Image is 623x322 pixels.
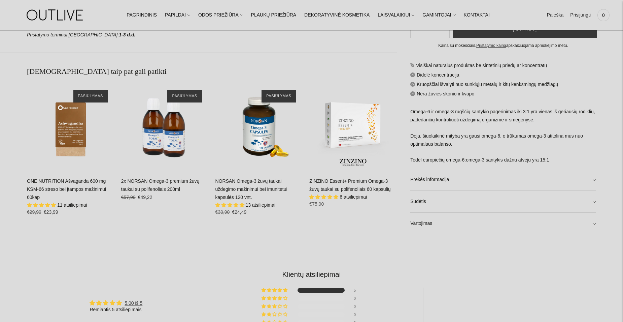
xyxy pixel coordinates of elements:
a: Pristatymo kaina [476,43,506,48]
s: €29,99 [27,209,41,215]
strong: 1-3 d.d. [119,32,135,37]
a: 5.00 iš 5 [125,300,142,306]
div: Visiškai natūralus produktas be sintetinių priedų ar koncentratų Didelė koncentracija Kruopščiai ... [410,56,596,234]
span: 0 [599,10,608,20]
a: ZINZINO Essent+ Premium Omega-3 žuvų taukai su polifenoliais 60 kapsulių [309,178,390,192]
div: Remiantis 5 atsiliepimais [90,306,142,313]
em: Pristatymo terminai [GEOGRAPHIC_DATA]: [27,32,119,37]
span: €49,22 [138,195,152,200]
span: 6 atsiliepimai [340,194,367,200]
a: 2x NORSAN Omega-3 premium žuvų taukai su polifenoliais 200ml [121,178,200,192]
span: 4.92 stars [215,202,246,208]
span: 5.00 stars [27,202,57,208]
a: Vartojimas [410,213,596,234]
a: ONE NUTRITION Ašvaganda 600 mg KSM-66 streso bei įtampos mažinimui 60kap [27,83,114,171]
a: PLAUKŲ PRIEŽIŪRA [251,8,297,23]
a: KONTAKTAI [464,8,490,23]
span: €75,00 [309,201,324,207]
a: 2x NORSAN Omega-3 premium žuvų taukai su polifenoliais 200ml [121,83,209,171]
a: PAPILDAI [165,8,190,23]
a: NORSAN Omega-3 žuvų taukai uždegimo mažinimui bei imunitetui kapsulės 120 vnt. [215,83,303,171]
s: €57,90 [121,195,136,200]
a: ONE NUTRITION Ašvaganda 600 mg KSM-66 streso bei įtampos mažinimui 60kap [27,178,106,200]
div: Average rating is 5.00 stars [90,299,142,307]
a: Sudėtis [410,191,596,212]
p: Omega-6 ir omega-3 rūgščių santykio pagerinimas iki 3:1 yra vienas iš geriausių rodiklių, padedan... [410,108,596,165]
span: €23,99 [44,209,58,215]
a: ZINZINO Essent+ Premium Omega-3 žuvų taukai su polifenoliais 60 kapsulių [309,83,397,171]
div: 100% (5) reviews with 5 star rating [262,288,288,293]
span: 11 atsiliepimai [57,202,87,208]
span: 5.00 stars [309,194,340,200]
a: LAISVALAIKIUI [378,8,414,23]
a: Prekės informacija [410,169,596,191]
a: DEKORATYVINĖ KOSMETIKA [304,8,370,23]
div: 5 [354,288,362,293]
h2: [DEMOGRAPHIC_DATA] taip pat gali patikti [27,66,397,77]
h2: Klientų atsiliepimai [32,269,591,279]
a: Paieška [547,8,563,23]
div: Kaina su mokesčiais. apskaičiuojama apmokėjimo metu. [410,42,596,49]
a: GAMINTOJAI [422,8,455,23]
img: OUTLIVE [13,3,98,27]
span: 13 atsiliepimai [245,202,275,208]
s: €30,90 [215,209,230,215]
span: €24,49 [232,209,246,215]
a: PAGRINDINIS [127,8,157,23]
a: NORSAN Omega-3 žuvų taukai uždegimo mažinimui bei imunitetui kapsulės 120 vnt. [215,178,287,200]
a: 0 [597,8,610,23]
a: Prisijungti [570,8,591,23]
a: ODOS PRIEŽIŪRA [198,8,243,23]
